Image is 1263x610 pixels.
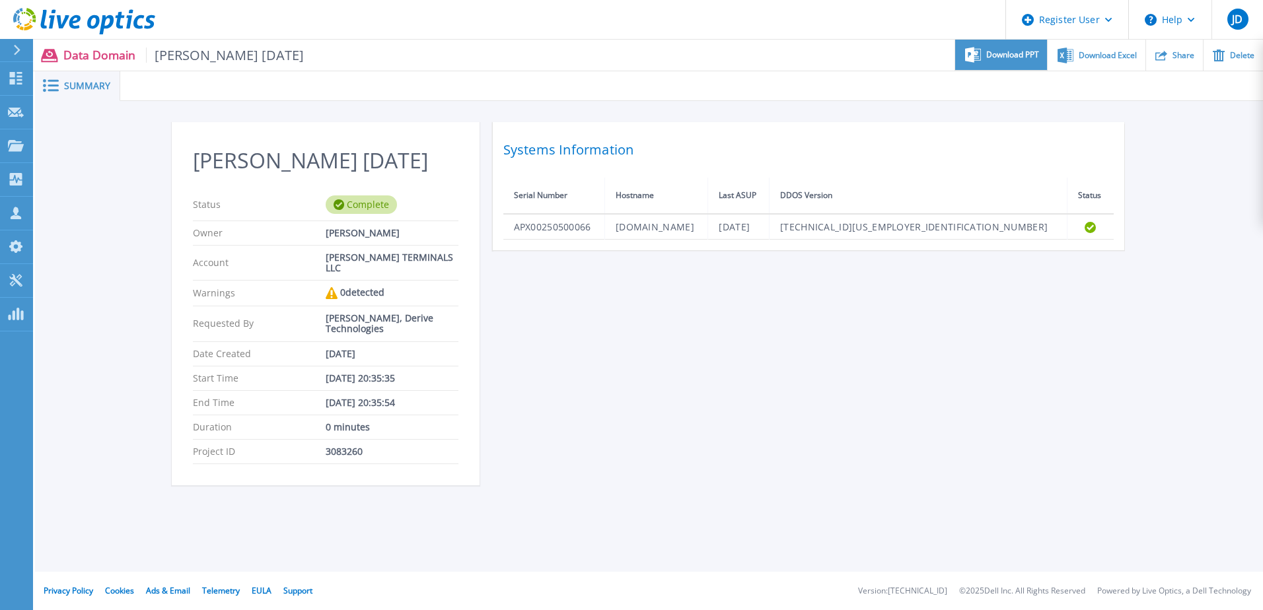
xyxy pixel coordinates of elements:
p: Data Domain [63,48,305,63]
h2: Systems Information [503,138,1114,162]
td: [DATE] [708,214,770,240]
span: Summary [64,81,110,90]
li: Version: [TECHNICAL_ID] [858,587,947,595]
span: JD [1232,14,1243,24]
div: [PERSON_NAME], Derive Technologies [326,313,458,334]
span: [PERSON_NAME] [DATE] [146,48,305,63]
div: [DATE] [326,349,458,359]
a: Cookies [105,585,134,596]
p: Status [193,195,326,214]
div: [DATE] 20:35:35 [326,373,458,384]
a: Ads & Email [146,585,190,596]
li: Powered by Live Optics, a Dell Technology [1097,587,1251,595]
div: 0 detected [326,287,458,299]
span: Share [1173,51,1194,59]
p: Date Created [193,349,326,359]
p: Warnings [193,287,326,299]
th: Serial Number [503,178,605,214]
td: [DOMAIN_NAME] [605,214,708,240]
div: [PERSON_NAME] [326,228,458,238]
a: Telemetry [202,585,240,596]
p: End Time [193,397,326,408]
div: [DATE] 20:35:54 [326,397,458,408]
p: Requested By [193,313,326,334]
h2: [PERSON_NAME] [DATE] [193,149,458,173]
li: © 2025 Dell Inc. All Rights Reserved [959,587,1085,595]
th: Hostname [605,178,708,214]
div: Complete [326,195,397,214]
th: Last ASUP [708,178,770,214]
p: Account [193,252,326,273]
td: [TECHNICAL_ID][US_EMPLOYER_IDENTIFICATION_NUMBER] [770,214,1067,240]
td: APX00250500066 [503,214,605,240]
span: Download PPT [986,51,1039,59]
div: 0 minutes [326,422,458,432]
th: DDOS Version [770,178,1067,214]
div: 3083260 [326,446,458,457]
p: Start Time [193,373,326,384]
p: Owner [193,228,326,238]
p: Project ID [193,446,326,457]
th: Status [1067,178,1114,214]
a: Privacy Policy [44,585,93,596]
a: Support [283,585,312,596]
div: [PERSON_NAME] TERMINALS LLC [326,252,458,273]
p: Duration [193,422,326,432]
a: EULA [252,585,271,596]
span: Download Excel [1079,51,1137,59]
span: Delete [1230,51,1254,59]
